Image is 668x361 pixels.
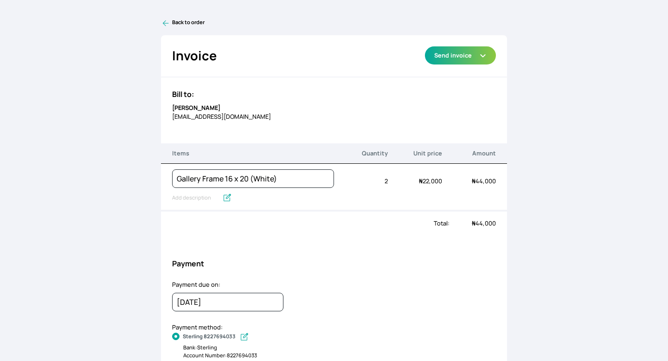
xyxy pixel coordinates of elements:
[334,149,388,158] p: Quantity
[172,258,496,269] h3: Payment
[172,103,220,112] b: [PERSON_NAME]
[419,177,442,185] span: 22,000
[183,333,236,342] b: Sterling 8227694033
[472,177,496,185] span: 44,000
[172,46,217,65] h2: Invoice
[172,280,220,289] label: Payment due on:
[472,219,496,227] span: 44,000
[442,149,496,158] p: Amount
[183,352,496,360] div: Account Number: 8227694033
[161,19,507,28] a: Back to order
[419,177,423,185] span: ₦
[334,171,388,191] div: 2
[161,219,450,228] div: Total:
[425,46,496,64] button: Send invoice
[172,112,334,121] p: [EMAIL_ADDRESS][DOMAIN_NAME]
[472,219,475,227] span: ₦
[388,149,442,158] p: Unit price
[183,344,496,352] div: Bank: Sterling
[472,177,475,185] span: ₦
[172,149,334,158] p: Items
[172,89,496,100] h3: Bill to:
[172,192,218,204] input: Add description
[172,323,223,331] label: Payment method:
